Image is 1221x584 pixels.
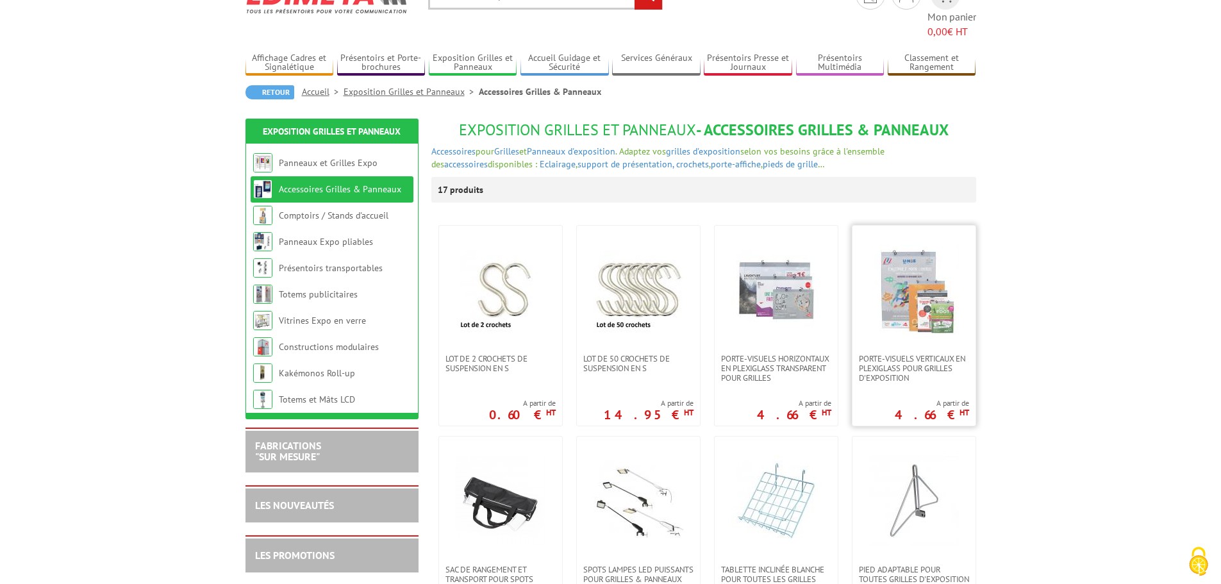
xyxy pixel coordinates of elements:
[757,411,831,419] p: 4.66 €
[431,146,885,170] font: , , , …
[583,354,694,373] span: Lot de 50 crochets de suspension en S
[715,354,838,383] a: Porte-visuels horizontaux en plexiglass transparent pour grilles
[852,565,976,584] a: Pied adaptable pour toutes grilles d'exposition
[852,354,976,383] a: Porte-visuels verticaux en plexiglass pour grilles d'exposition
[279,367,355,379] a: Kakémonos Roll-up
[488,158,537,170] span: disponibles :
[604,398,694,408] span: A partir de
[577,354,700,373] a: Lot de 50 crochets de suspension en S
[439,354,562,373] a: Lot de 2 crochets de suspension en S
[731,456,821,546] img: Tablette inclinée blanche pour toutes les grilles d'exposition
[519,146,527,157] span: et
[253,285,272,304] img: Totems publicitaires
[489,411,556,419] p: 0.60 €
[721,354,831,383] span: Porte-visuels horizontaux en plexiglass transparent pour grilles
[439,565,562,584] a: Sac de rangement et transport pour spots
[456,245,545,335] img: Lot de 2 crochets de suspension en S
[927,25,947,38] span: 0,00
[869,456,959,546] img: Pied adaptable pour toutes grilles d'exposition
[431,122,976,138] h1: - Accessoires Grilles & Panneaux
[279,341,379,353] a: Constructions modulaires
[704,53,792,74] a: Présentoirs Presse et Journaux
[927,10,976,39] span: Mon panier
[1183,546,1215,578] img: Cookies (fenêtre modale)
[757,398,831,408] span: A partir de
[253,232,272,251] img: Panneaux Expo pliables
[279,210,388,221] a: Comptoirs / Stands d'accueil
[888,53,976,74] a: Classement et Rangement
[859,354,969,383] span: Porte-visuels verticaux en plexiglass pour grilles d'exposition
[684,407,694,418] sup: HT
[763,158,818,170] a: pieds de grille
[279,157,378,169] a: Panneaux et Grilles Expo
[527,146,615,157] a: Panneaux d'exposition
[255,549,335,562] a: LES PROMOTIONS
[279,394,355,405] a: Totems et Mâts LCD
[445,354,556,373] span: Lot de 2 crochets de suspension en S
[540,158,576,170] a: Eclairage
[253,337,272,356] img: Constructions modulaires
[959,407,969,418] sup: HT
[796,53,885,74] a: Présentoirs Multimédia
[479,85,601,98] li: Accessoires Grilles & Panneaux
[445,565,556,584] span: Sac de rangement et transport pour spots
[438,177,486,203] p: 17 produits
[302,86,344,97] a: Accueil
[253,206,272,225] img: Comptoirs / Stands d'accueil
[255,499,334,512] a: LES NOUVEAUTÉS
[895,411,969,419] p: 4.66 €
[594,456,683,546] img: SPOTS LAMPES LED PUISSANTS POUR GRILLES & PANNEAUX d'exposition
[245,85,294,99] a: Retour
[1176,540,1221,584] button: Cookies (fenêtre modale)
[431,146,885,170] span: selon vos besoins grâce à l'ensemble des
[253,153,272,172] img: Panneaux et Grilles Expo
[253,258,272,278] img: Présentoirs transportables
[594,245,683,335] img: Lot de 50 crochets de suspension en S
[494,146,519,157] a: Grilles
[476,146,494,157] span: pour
[895,398,969,408] span: A partir de
[429,53,517,74] a: Exposition Grilles et Panneaux
[666,146,740,157] a: grilles d'exposition
[253,390,272,409] img: Totems et Mâts LCD
[279,262,383,274] a: Présentoirs transportables
[253,311,272,330] img: Vitrines Expo en verre
[672,158,709,170] a: , crochets
[279,315,366,326] a: Vitrines Expo en verre
[255,439,321,463] a: FABRICATIONS"Sur Mesure"
[279,288,358,300] a: Totems publicitaires
[337,53,426,74] a: Présentoirs et Porte-brochures
[431,146,476,157] a: Accessoires
[253,179,272,199] img: Accessoires Grilles & Panneaux
[253,363,272,383] img: Kakémonos Roll-up
[279,236,373,247] a: Panneaux Expo pliables
[520,53,609,74] a: Accueil Guidage et Sécurité
[279,183,401,195] a: Accessoires Grilles & Panneaux
[612,53,701,74] a: Services Généraux
[444,158,488,170] a: accessoires
[489,398,556,408] span: A partir de
[859,565,969,584] span: Pied adaptable pour toutes grilles d'exposition
[263,126,401,137] a: Exposition Grilles et Panneaux
[245,53,334,74] a: Affichage Cadres et Signalétique
[869,245,959,335] img: Porte-visuels verticaux en plexiglass pour grilles d'exposition
[822,407,831,418] sup: HT
[927,24,976,39] span: € HT
[344,86,479,97] a: Exposition Grilles et Panneaux
[711,158,761,170] a: porte-affiche
[577,158,672,170] a: support de présentation
[604,411,694,419] p: 14.95 €
[731,245,821,335] img: Porte-visuels horizontaux en plexiglass transparent pour grilles
[615,146,666,157] span: . Adaptez vos
[459,120,696,140] span: Exposition Grilles et Panneaux
[456,456,545,546] img: Sac de rangement et transport pour spots
[546,407,556,418] sup: HT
